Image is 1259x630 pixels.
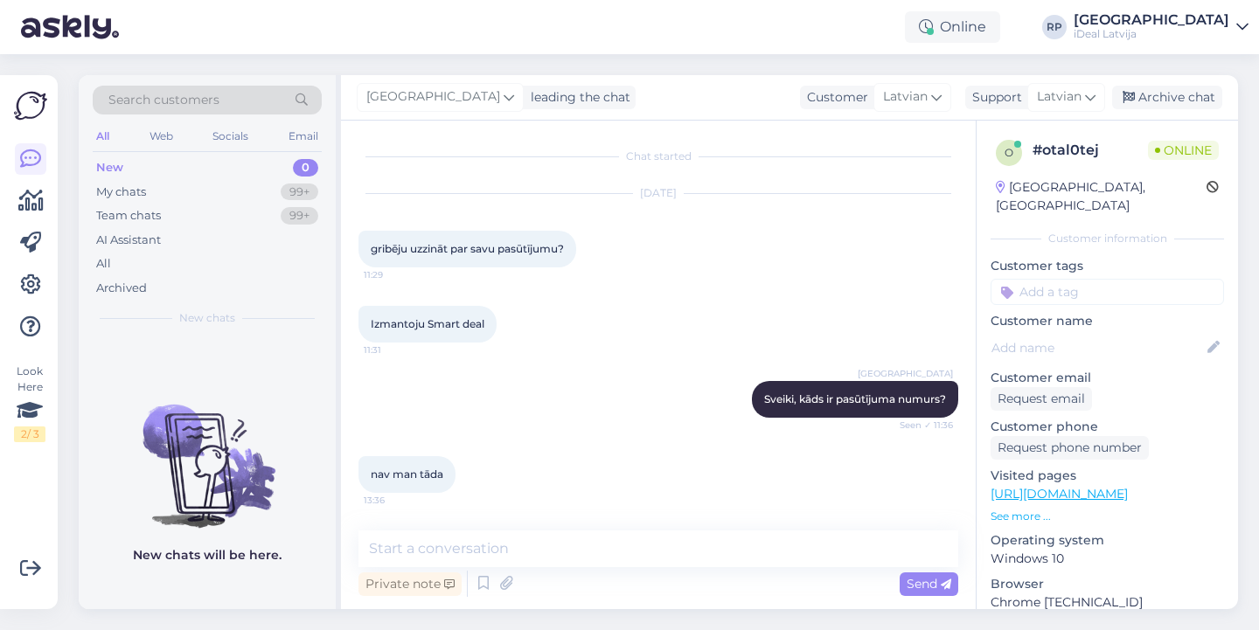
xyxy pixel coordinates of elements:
div: 99+ [281,207,318,225]
span: Seen ✓ 11:36 [887,419,953,432]
span: 13:36 [364,494,429,507]
span: New chats [179,310,235,326]
div: Web [146,125,177,148]
span: nav man tāda [371,467,443,481]
div: Private note [358,572,462,596]
a: [GEOGRAPHIC_DATA]iDeal Latvija [1074,13,1249,41]
div: [GEOGRAPHIC_DATA], [GEOGRAPHIC_DATA] [996,178,1207,215]
input: Add a tag [991,279,1224,305]
div: Socials [209,125,252,148]
div: [GEOGRAPHIC_DATA] [1074,13,1229,27]
span: 11:31 [364,343,429,357]
span: gribēju uzzināt par savu pasūtījumu? [371,242,564,255]
span: Latvian [883,87,928,107]
div: Customer [800,88,868,107]
div: Customer information [991,231,1224,246]
div: # otal0tej [1033,140,1148,161]
div: All [96,255,111,273]
div: 99+ [281,183,318,201]
span: o [1005,146,1013,159]
span: [GEOGRAPHIC_DATA] [858,367,953,380]
img: Askly Logo [14,89,47,122]
p: Customer email [991,369,1224,387]
img: No chats [79,373,336,530]
div: Support [965,88,1022,107]
p: Browser [991,575,1224,593]
span: [GEOGRAPHIC_DATA] [366,87,500,107]
p: Windows 10 [991,550,1224,568]
div: Archived [96,280,147,297]
div: RP [1042,15,1067,39]
span: Online [1148,141,1219,160]
div: All [93,125,113,148]
div: 2 / 3 [14,426,45,442]
span: 11:29 [364,268,429,281]
div: New [96,159,123,177]
span: Sveiki, kāds ir pasūtījuma numurs? [764,392,946,405]
p: Visited pages [991,467,1224,485]
div: Online [905,11,1000,43]
div: AI Assistant [96,232,161,249]
span: Search customers [108,91,219,109]
p: See more ... [991,509,1224,524]
p: New chats will be here. [133,546,282,564]
div: Team chats [96,207,161,225]
div: Request email [991,387,1092,411]
input: Add name [991,338,1204,357]
p: Customer name [991,312,1224,330]
a: [URL][DOMAIN_NAME] [991,486,1128,502]
div: leading the chat [524,88,630,107]
p: Customer tags [991,257,1224,275]
div: [DATE] [358,185,958,201]
div: Chat started [358,149,958,164]
div: Archive chat [1112,86,1222,109]
p: Operating system [991,531,1224,550]
div: Look Here [14,363,45,442]
p: Customer phone [991,418,1224,436]
div: My chats [96,183,146,201]
div: Request phone number [991,436,1149,460]
p: Chrome [TECHNICAL_ID] [991,593,1224,612]
span: Latvian [1037,87,1082,107]
span: Izmantoju Smart deal [371,317,484,330]
div: iDeal Latvija [1074,27,1229,41]
span: Send [907,576,951,592]
div: Email [285,125,322,148]
div: 0 [293,159,318,177]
